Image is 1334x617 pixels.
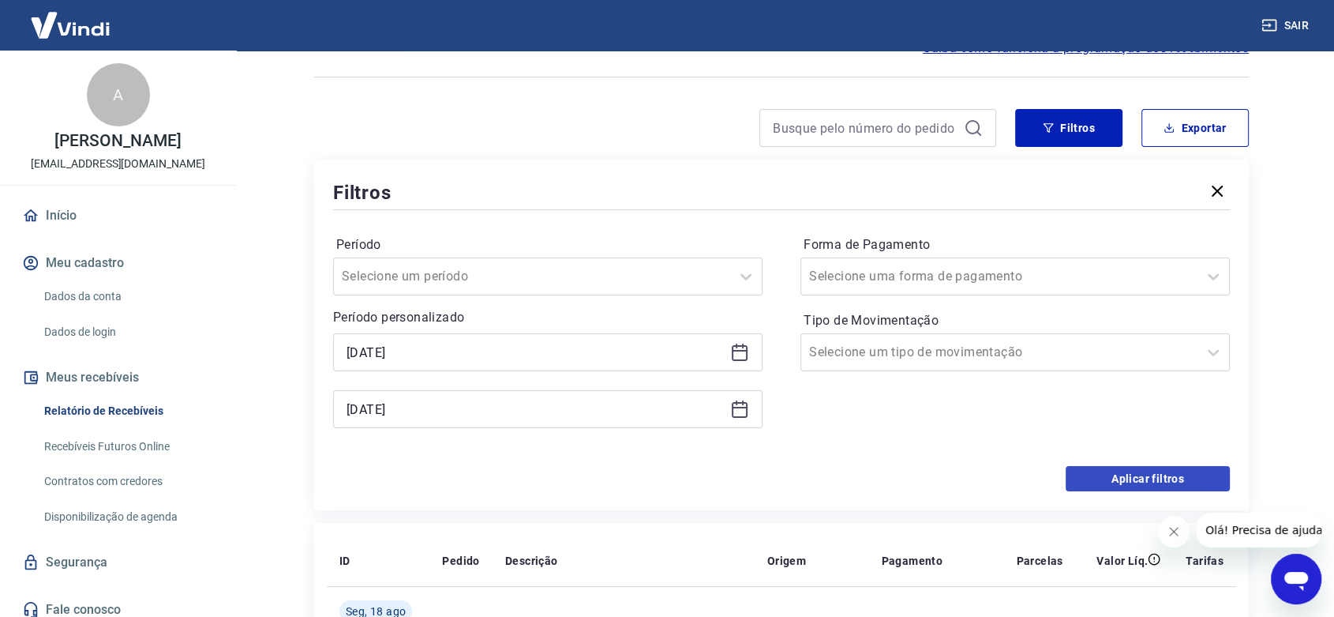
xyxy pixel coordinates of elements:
p: [EMAIL_ADDRESS][DOMAIN_NAME] [31,156,205,172]
iframe: Mensagem da empresa [1196,513,1321,547]
p: Origem [767,553,806,569]
a: Dados da conta [38,280,217,313]
input: Data inicial [347,340,724,364]
p: Parcelas [1016,553,1062,569]
iframe: Fechar mensagem [1158,516,1190,547]
a: Relatório de Recebíveis [38,395,217,427]
label: Forma de Pagamento [804,235,1227,254]
p: Tarifas [1186,553,1223,569]
p: Pagamento [881,553,942,569]
button: Filtros [1015,109,1122,147]
p: Período personalizado [333,308,763,327]
iframe: Botão para abrir a janela de mensagens [1271,554,1321,604]
a: Recebíveis Futuros Online [38,431,217,463]
span: Olá! Precisa de ajuda? [9,11,133,24]
a: Contratos com credores [38,465,217,498]
button: Sair [1258,11,1315,40]
button: Meus recebíveis [19,360,217,395]
label: Período [336,235,759,254]
img: Vindi [19,1,122,49]
a: Segurança [19,545,217,580]
a: Disponibilização de agenda [38,501,217,533]
h5: Filtros [333,180,392,205]
button: Meu cadastro [19,246,217,280]
label: Tipo de Movimentação [804,311,1227,330]
p: [PERSON_NAME] [54,133,181,149]
button: Aplicar filtros [1066,466,1230,491]
input: Busque pelo número do pedido [773,116,957,140]
a: Início [19,198,217,233]
a: Dados de login [38,316,217,348]
div: A [87,63,150,126]
button: Exportar [1141,109,1249,147]
input: Data final [347,397,724,421]
p: ID [339,553,350,569]
p: Descrição [505,553,558,569]
p: Pedido [442,553,479,569]
p: Valor Líq. [1096,553,1148,569]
